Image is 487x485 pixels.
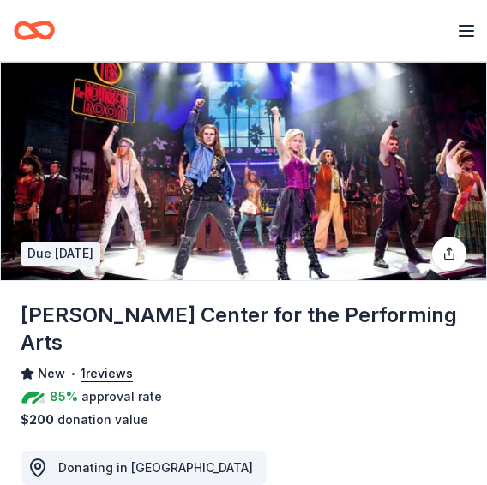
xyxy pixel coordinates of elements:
span: 85% [50,386,78,407]
span: donation value [57,410,148,430]
button: 1reviews [81,363,133,384]
div: Due [DATE] [21,242,100,266]
span: Donating in [GEOGRAPHIC_DATA] [58,460,253,475]
a: Home [14,10,55,51]
h1: [PERSON_NAME] Center for the Performing Arts [21,302,466,356]
img: Image for Tilles Center for the Performing Arts [1,63,486,280]
span: • [70,367,76,380]
span: $ 200 [21,410,54,430]
span: New [38,363,65,384]
span: approval rate [81,386,162,407]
